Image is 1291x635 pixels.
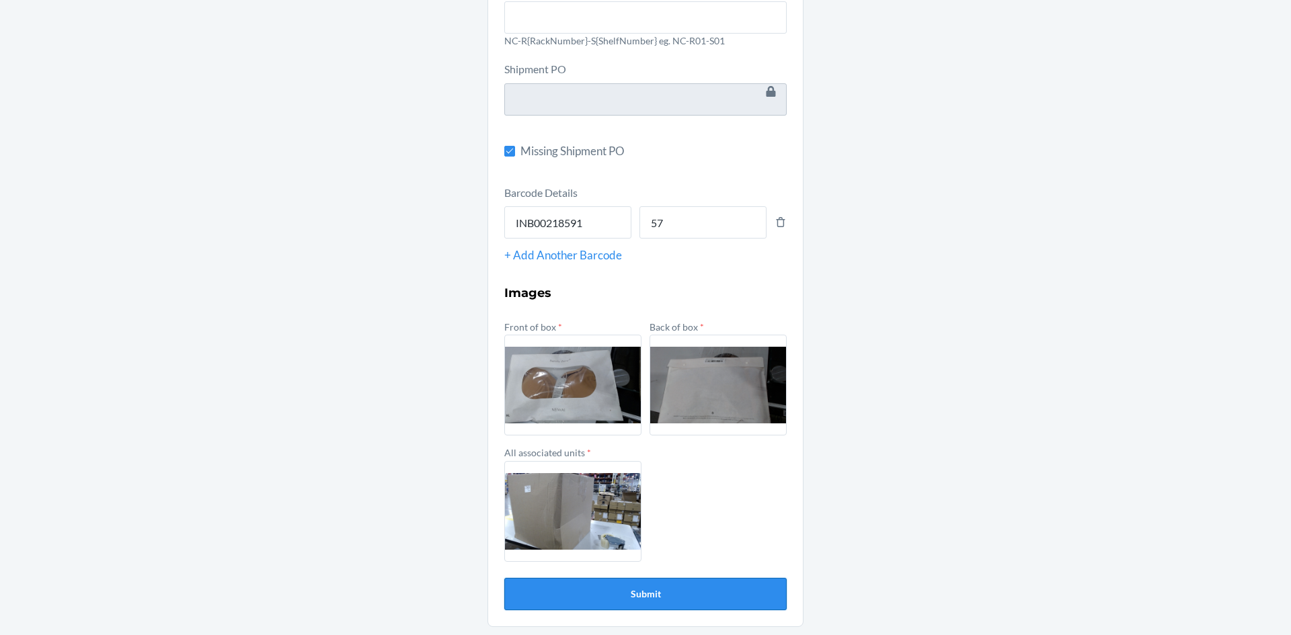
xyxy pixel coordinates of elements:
[504,321,562,333] label: Front of box
[504,247,787,264] div: + Add Another Barcode
[504,284,787,302] h3: Images
[650,321,704,333] label: Back of box
[504,146,515,157] input: Missing Shipment PO
[504,206,631,239] input: Barcode
[639,206,767,239] input: Quantity
[504,578,787,610] button: Submit
[520,142,787,160] span: Missing Shipment PO
[504,186,578,199] label: Barcode Details
[504,34,787,48] p: NC-R{RackNumber}-S{ShelfNumber} eg. NC-R01-S01
[504,62,566,75] label: Shipment PO
[504,447,591,458] label: All associated units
